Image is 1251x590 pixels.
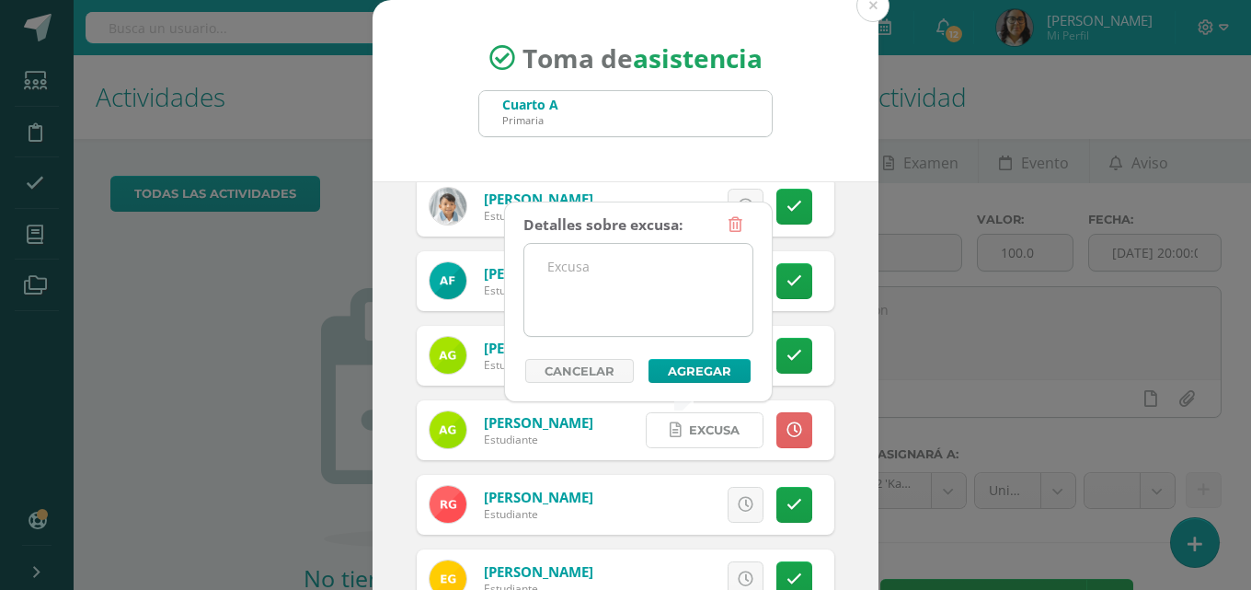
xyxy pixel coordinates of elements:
div: Estudiante [484,432,593,447]
span: Excusa [689,413,740,447]
a: [PERSON_NAME] [484,413,593,432]
div: Estudiante [484,208,593,224]
input: Busca un grado o sección aquí... [479,91,772,136]
button: Agregar [648,359,751,383]
a: Cancelar [525,359,634,383]
img: 9ef9f6b67f76f870ab37bdb3ea6b688c.png [430,411,466,448]
img: 4fc3cc921c09717fb3b6860e9c0f3b0f.png [430,188,466,225]
img: 3a773bc0f3c50e5bbf1c94d9046879bc.png [430,337,466,374]
div: Detalles sobre excusa: [523,207,683,243]
img: 764b834530778d55c1774c12fd621e6e.png [430,486,466,523]
a: [PERSON_NAME] [484,562,593,581]
div: Estudiante [484,283,593,298]
div: Primaria [502,113,558,127]
div: Estudiante [484,506,593,522]
div: Estudiante [484,357,593,373]
a: Excusa [646,412,763,448]
img: 7ef46b17522082165170162973e4f252.png [430,262,466,299]
a: [PERSON_NAME] [484,264,593,283]
a: [PERSON_NAME] [484,190,593,208]
a: [PERSON_NAME] [484,488,593,506]
a: [PERSON_NAME] [484,339,593,357]
div: Cuarto A [502,96,558,113]
span: Toma de [522,40,763,75]
strong: asistencia [633,40,763,75]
